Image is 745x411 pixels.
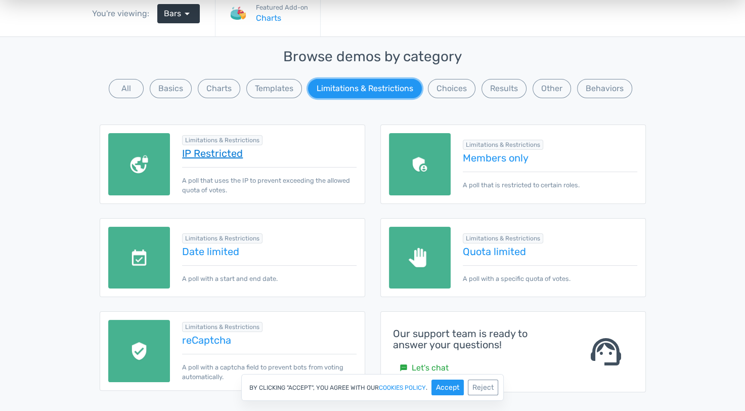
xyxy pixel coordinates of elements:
span: Browse all in Limitations & Restrictions [182,233,262,243]
button: Other [533,79,571,98]
a: Quota limited [463,246,637,257]
a: Bars arrow_drop_down [157,4,200,23]
a: cookies policy [379,385,426,391]
a: reCaptcha [182,335,356,346]
small: Featured Add-on [256,3,308,12]
span: Browse all in Limitations & Restrictions [463,233,543,243]
span: Browse all in Limitations & Restrictions [182,322,262,332]
img: quota-limited.png.webp [389,227,451,289]
button: Accept [431,380,464,395]
p: A poll with a start and end date. [182,265,356,283]
button: Limitations & Restrictions [308,79,422,98]
img: recaptcha.png.webp [108,320,170,382]
img: Charts [228,4,248,24]
div: By clicking "Accept", you agree with our . [241,374,504,401]
p: A poll with a specific quota of votes. [463,265,637,283]
p: A poll with a captcha field to prevent bots from voting automatically. [182,354,356,382]
img: members-only.png.webp [389,133,451,195]
button: Basics [150,79,192,98]
a: IP Restricted [182,148,356,159]
button: Reject [468,380,498,395]
a: Members only [463,152,637,163]
button: Results [481,79,527,98]
h3: Browse demos by category [100,49,646,65]
button: All [109,79,144,98]
span: support_agent [588,334,624,370]
p: What's your favorite fruit? [144,20,601,32]
img: ip-restricted.png.webp [108,133,170,195]
span: Bars [164,8,181,20]
div: You're viewing: [92,8,157,20]
button: Choices [428,79,475,98]
h4: Our support team is ready to answer your questions! [393,328,563,350]
span: arrow_drop_down [181,8,193,20]
p: A poll that uses the IP to prevent exceeding the allowed quota of votes. [182,167,356,195]
a: smsLet's chat [393,358,455,378]
img: date-limited.png.webp [108,227,170,289]
p: A poll that is restricted to certain roles. [463,172,637,190]
span: Browse all in Limitations & Restrictions [463,140,543,150]
span: Browse all in Limitations & Restrictions [182,135,262,145]
a: Charts [256,12,308,24]
button: Templates [246,79,302,98]
button: Behaviors [577,79,632,98]
a: Date limited [182,246,356,257]
button: Charts [198,79,240,98]
small: sms [400,364,408,372]
button: Back to vote [537,294,601,319]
